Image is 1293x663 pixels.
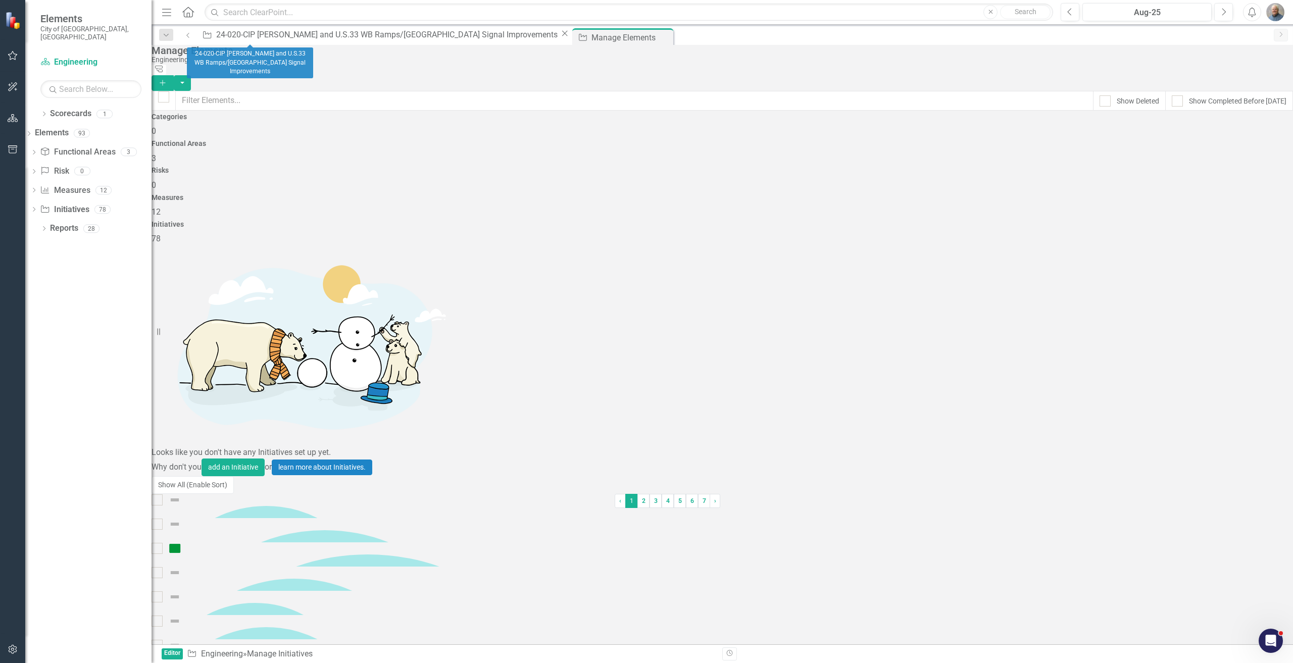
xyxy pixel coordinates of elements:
[169,639,181,651] img: Not Defined
[152,221,1293,228] h4: Initiatives
[95,186,112,194] div: 12
[1015,8,1036,16] span: Search
[187,648,715,660] div: » Manage Initiatives
[96,110,113,118] div: 1
[202,458,265,476] button: add an Initiative
[50,223,78,234] a: Reports
[94,205,111,214] div: 78
[40,185,90,196] a: Measures
[187,47,313,78] div: 24-020-CIP [PERSON_NAME] and U.S.33 WB Ramps/[GEOGRAPHIC_DATA] Signal Improvements
[40,13,141,25] span: Elements
[152,45,1288,56] div: Manage Elements
[169,542,181,554] img: On Target
[152,56,1288,64] div: Engineering
[265,462,272,472] span: or
[152,447,1293,458] div: Looks like you don't have any Initiatives set up yet.
[40,166,69,177] a: Risk
[74,129,90,137] div: 93
[152,113,1293,121] h4: Categories
[121,148,137,157] div: 3
[1082,3,1212,21] button: Aug-25
[40,25,141,41] small: City of [GEOGRAPHIC_DATA], [GEOGRAPHIC_DATA]
[591,31,671,44] div: Manage Elements
[1259,629,1283,653] iframe: Intercom live chat
[40,57,141,68] a: Engineering
[698,494,710,508] a: 7
[650,494,662,508] a: 3
[152,194,1293,201] h4: Measures
[625,494,637,508] span: 1
[619,497,621,504] span: ‹
[152,245,455,447] img: Getting started
[162,648,183,660] span: Editor
[152,462,202,472] span: Why don't you
[216,28,560,41] div: 24-020-CIP [PERSON_NAME] and U.S.33 WB Ramps/[GEOGRAPHIC_DATA] Signal Improvements
[201,649,243,658] a: Engineering
[662,494,674,508] a: 4
[74,167,90,176] div: 0
[152,167,1293,174] h4: Risks
[169,494,181,506] img: Not Defined
[5,12,23,29] img: ClearPoint Strategy
[637,494,650,508] a: 2
[686,494,698,508] a: 6
[205,4,1053,21] input: Search ClearPoint...
[40,80,141,98] input: Search Below...
[1189,96,1286,106] div: Show Completed Before [DATE]
[1117,96,1159,106] div: Show Deleted
[169,567,181,579] img: Not Defined
[1000,5,1051,19] button: Search
[50,108,91,120] a: Scorecards
[1086,7,1208,19] div: Aug-25
[35,127,69,139] a: Elements
[272,460,372,475] a: learn more about Initiatives.
[175,91,1093,111] input: Filter Elements...
[198,28,560,41] a: 24-020-CIP [PERSON_NAME] and U.S.33 WB Ramps/[GEOGRAPHIC_DATA] Signal Improvements
[40,146,115,158] a: Functional Areas
[1266,3,1284,21] img: Jared Groves
[674,494,686,508] a: 5
[83,224,100,233] div: 28
[152,476,234,494] button: Show All (Enable Sort)
[152,140,1293,147] h4: Functional Areas
[714,497,716,504] span: ›
[169,591,181,603] img: Not Defined
[169,615,181,627] img: Not Defined
[40,204,89,216] a: Initiatives
[169,518,181,530] img: Not Defined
